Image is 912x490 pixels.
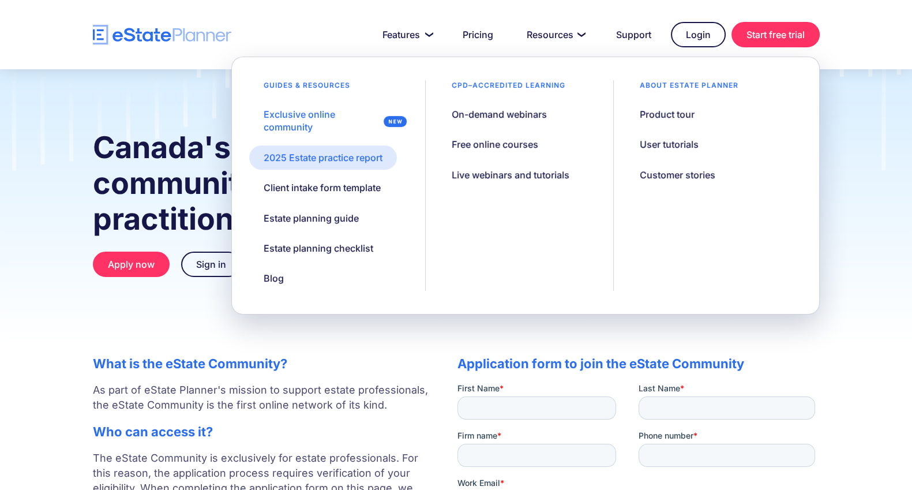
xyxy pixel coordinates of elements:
[181,48,236,58] span: Phone number
[93,424,434,439] h2: Who can access it?
[93,252,170,277] a: Apply now
[437,102,561,126] a: On-demand webinars
[93,25,231,45] a: home
[181,252,241,277] a: Sign in
[671,22,726,47] a: Login
[249,266,298,290] a: Blog
[264,272,284,285] div: Blog
[640,138,699,151] div: User tutorials
[625,163,730,187] a: Customer stories
[449,23,507,46] a: Pricing
[264,242,373,255] div: Estate planning checklist
[513,23,596,46] a: Resources
[452,169,569,181] div: Live webinars and tutorials
[369,23,443,46] a: Features
[437,132,553,156] a: Free online courses
[602,23,665,46] a: Support
[437,80,580,96] div: CPD–accredited learning
[249,206,373,230] a: Estate planning guide
[452,138,538,151] div: Free online courses
[93,356,434,371] h2: What is the eState Community?
[625,102,709,126] a: Product tour
[731,22,820,47] a: Start free trial
[264,108,379,134] div: Exclusive online community
[264,151,382,164] div: 2025 Estate practice report
[249,236,388,260] a: Estate planning checklist
[640,169,715,181] div: Customer stories
[249,80,365,96] div: Guides & resources
[437,163,584,187] a: Live webinars and tutorials
[457,356,820,371] h2: Application form to join the eState Community
[625,80,753,96] div: About estate planner
[264,212,359,225] div: Estate planning guide
[249,102,414,140] a: Exclusive online community
[264,181,381,194] div: Client intake form template
[249,175,395,200] a: Client intake form template
[625,132,713,156] a: User tutorials
[640,108,695,121] div: Product tour
[181,1,223,10] span: Last Name
[93,129,405,237] strong: Canada's online community for estate practitioners
[93,383,434,413] p: As part of eState Planner's mission to support estate professionals, the eState Community is the ...
[452,108,547,121] div: On-demand webinars
[249,145,397,170] a: 2025 Estate practice report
